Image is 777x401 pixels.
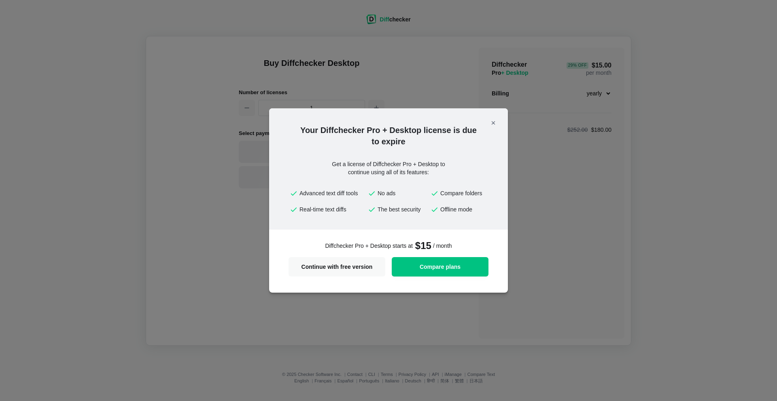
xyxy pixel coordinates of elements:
[316,160,461,176] div: Get a license of Diffchecker Pro + Desktop to continue using all of its features:
[378,189,426,197] span: No ads
[325,242,412,250] span: Diffchecker Pro + Desktop starts at
[299,205,363,213] span: Real-time text diffs
[414,239,431,252] span: $15
[392,257,488,276] a: Compare plans
[289,257,385,276] button: Continue with free version
[397,264,484,270] span: Compare plans
[293,264,380,270] span: Continue with free version
[299,189,363,197] span: Advanced text diff tools
[378,205,426,213] span: The best security
[269,125,508,147] h2: Your Diffchecker Pro + Desktop license is due to expire
[440,189,487,197] span: Compare folders
[487,116,500,129] button: Close modal
[440,205,487,213] span: Offline mode
[433,242,452,250] span: / month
